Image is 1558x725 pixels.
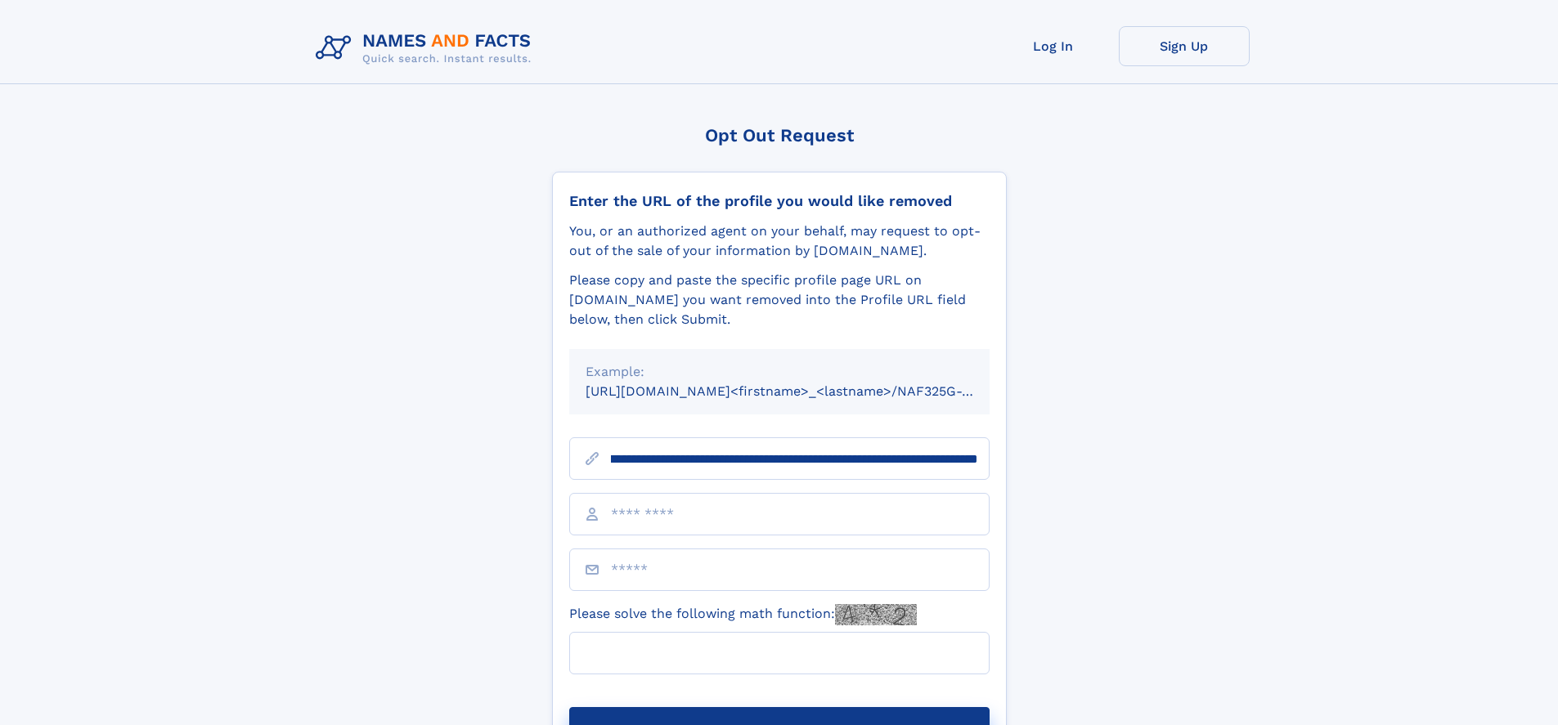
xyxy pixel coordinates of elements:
[569,192,990,210] div: Enter the URL of the profile you would like removed
[586,362,973,382] div: Example:
[586,383,1021,399] small: [URL][DOMAIN_NAME]<firstname>_<lastname>/NAF325G-xxxxxxxx
[309,26,545,70] img: Logo Names and Facts
[988,26,1119,66] a: Log In
[569,271,990,329] div: Please copy and paste the specific profile page URL on [DOMAIN_NAME] you want removed into the Pr...
[569,222,990,261] div: You, or an authorized agent on your behalf, may request to opt-out of the sale of your informatio...
[569,604,917,625] label: Please solve the following math function:
[552,125,1007,145] div: Opt Out Request
[1119,26,1250,66] a: Sign Up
